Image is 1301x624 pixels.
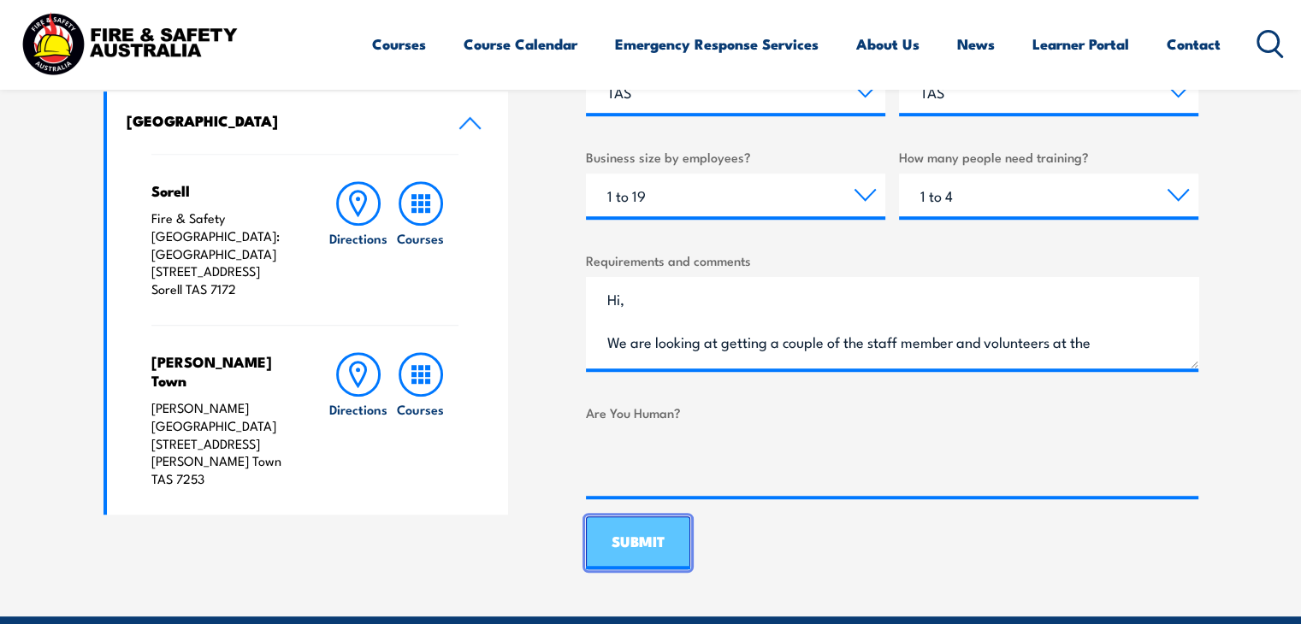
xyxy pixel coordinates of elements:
a: About Us [856,21,920,67]
label: How many people need training? [899,147,1198,167]
label: Are You Human? [586,403,1198,422]
input: SUBMIT [586,516,690,569]
a: [GEOGRAPHIC_DATA] [107,91,509,154]
p: [PERSON_NAME][GEOGRAPHIC_DATA] [STREET_ADDRESS] [PERSON_NAME] Town TAS 7253 [151,399,294,488]
a: Course Calendar [464,21,577,67]
a: Emergency Response Services [615,21,819,67]
h6: Directions [329,400,387,418]
a: Courses [390,352,452,488]
h6: Courses [397,400,444,418]
label: Requirements and comments [586,250,1198,270]
h6: Directions [329,229,387,247]
h4: Sorell [151,181,294,200]
a: News [957,21,995,67]
h4: [PERSON_NAME] Town [151,352,294,390]
p: Fire & Safety [GEOGRAPHIC_DATA]: [GEOGRAPHIC_DATA] [STREET_ADDRESS] Sorell TAS 7172 [151,209,294,298]
a: Directions [328,181,389,298]
iframe: reCAPTCHA [586,429,846,496]
a: Courses [390,181,452,298]
a: Courses [372,21,426,67]
h4: [GEOGRAPHIC_DATA] [127,111,433,130]
a: Contact [1167,21,1221,67]
a: Directions [328,352,389,488]
h6: Courses [397,229,444,247]
a: Learner Portal [1032,21,1129,67]
label: Business size by employees? [586,147,885,167]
